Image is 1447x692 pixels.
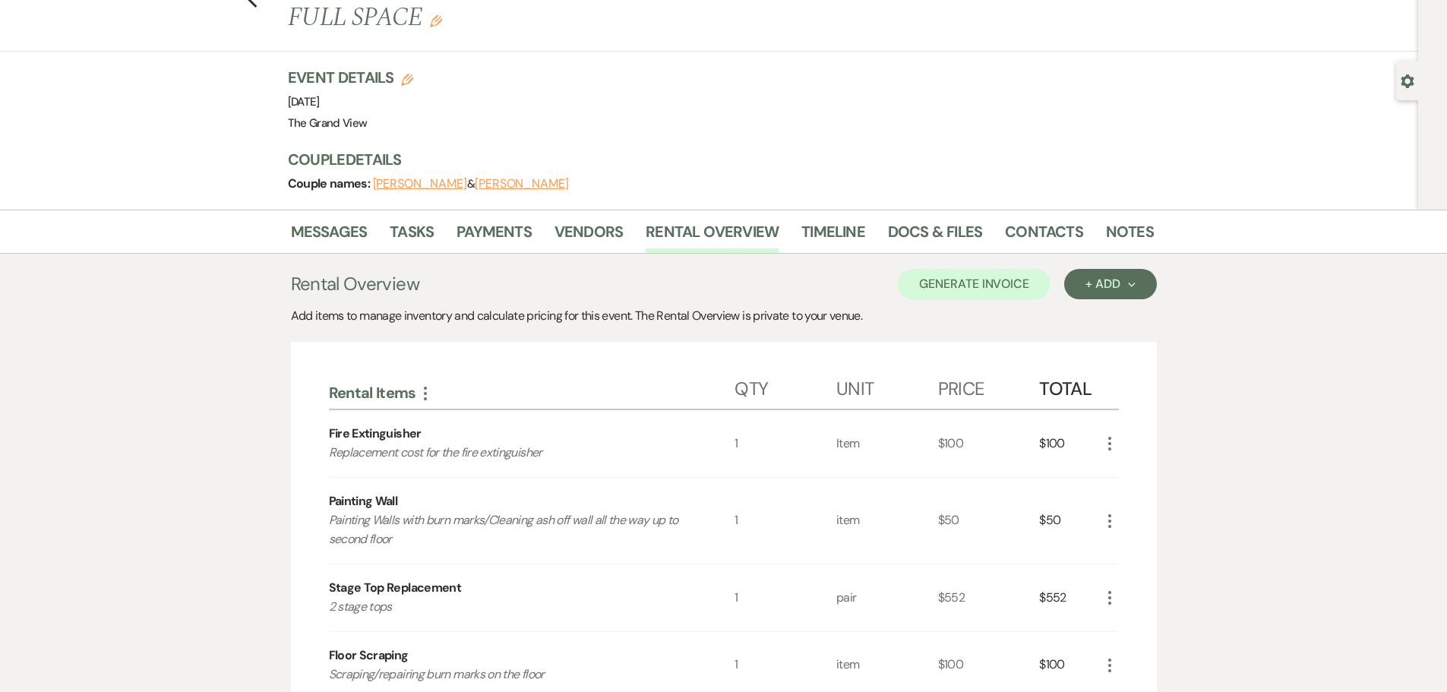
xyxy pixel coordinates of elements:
div: $552 [938,564,1040,631]
div: Price [938,363,1040,409]
p: Scraping/repairing burn marks on the floor [329,665,694,684]
button: [PERSON_NAME] [373,178,467,190]
div: 1 [735,410,836,477]
button: [PERSON_NAME] [475,178,569,190]
p: Painting Walls with burn marks/Cleaning ash off wall all the way up to second floor [329,510,694,549]
div: $100 [938,410,1040,477]
button: Open lead details [1401,73,1414,87]
h3: Event Details [288,67,414,88]
div: $100 [1039,410,1100,477]
span: [DATE] [288,94,320,109]
button: + Add [1064,269,1156,299]
div: + Add [1085,278,1135,290]
p: 2 stage tops [329,597,694,617]
div: item [836,478,938,564]
div: Floor Scraping [329,646,409,665]
a: Notes [1106,220,1154,253]
a: Vendors [554,220,623,253]
div: 1 [735,564,836,631]
h3: Rental Overview [291,270,419,298]
div: $50 [938,478,1040,564]
div: Unit [836,363,938,409]
div: Add items to manage inventory and calculate pricing for this event. The Rental Overview is privat... [291,307,1157,325]
div: 1 [735,478,836,564]
button: Edit [430,14,442,27]
div: Total [1039,363,1100,409]
a: Messages [291,220,368,253]
p: Replacement cost for the fire extinguisher [329,443,694,463]
span: & [373,176,569,191]
a: Contacts [1005,220,1083,253]
a: Tasks [390,220,434,253]
span: Couple names: [288,175,373,191]
div: pair [836,564,938,631]
a: Rental Overview [646,220,779,253]
div: Stage Top Replacement [329,579,462,597]
div: Painting Wall [329,492,398,510]
a: Docs & Files [888,220,982,253]
div: Fire Extinguisher [329,425,422,443]
div: Qty [735,363,836,409]
div: Item [836,410,938,477]
a: Timeline [801,220,865,253]
a: Payments [457,220,532,253]
button: Generate Invoice [898,269,1050,299]
div: $552 [1039,564,1100,631]
div: $50 [1039,478,1100,564]
h3: Couple Details [288,149,1139,170]
div: Rental Items [329,383,735,403]
span: The Grand View [288,115,368,131]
